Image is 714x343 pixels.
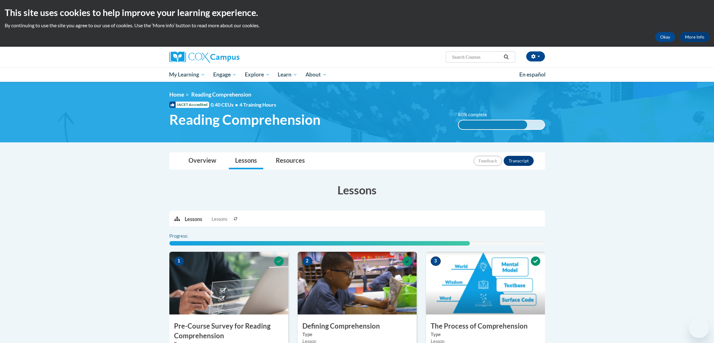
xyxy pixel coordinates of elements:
[689,318,709,338] iframe: Button to launch messaging window
[426,321,545,331] h3: The Process of Comprehension
[239,102,276,108] span: 4 Training Hours
[5,22,709,29] p: By continuing to use the site you agree to our use of cookies. Use the ‘More info’ button to read...
[245,71,270,78] span: Explore
[270,153,311,169] a: Resources
[458,111,494,118] label: 80% complete
[474,156,502,166] button: Feedback
[515,68,550,81] a: En español
[655,32,675,42] button: Okay
[431,331,540,338] label: Type
[191,91,251,98] span: Reading Comprehension
[169,91,184,98] a: Home
[229,153,263,169] a: Lessons
[501,53,511,61] button: Search
[169,71,205,78] span: My Learning
[278,71,297,78] span: Learn
[431,256,441,266] span: 3
[169,51,239,63] img: Cox Campus
[451,53,501,61] input: Search Courses
[213,71,237,78] span: Engage
[459,120,527,129] div: 80% complete
[306,71,327,78] span: About
[680,32,709,42] a: More Info
[298,252,417,314] img: Course Image
[169,111,321,128] span: Reading Comprehension
[274,67,301,82] a: Learn
[169,182,545,198] h3: Lessons
[526,51,545,61] button: Account Settings
[185,216,202,223] p: Lessons
[182,153,223,169] a: Overview
[169,321,288,341] h3: Pre-Course Survey for Reading Comprehension
[212,216,227,223] span: Lessons
[5,6,709,19] h2: This site uses cookies to help improve your learning experience.
[241,67,274,82] a: Explore
[504,156,534,166] button: Transcript
[160,67,554,82] div: Main menu
[519,71,546,78] span: En español
[174,256,184,266] span: 1
[302,256,312,266] span: 2
[211,101,239,108] span: 0.40 CEUs
[301,67,331,82] a: About
[165,67,209,82] a: My Learning
[298,321,417,331] h3: Defining Comprehension
[302,331,412,338] label: Type
[209,67,241,82] a: Engage
[169,252,288,314] img: Course Image
[169,233,205,240] label: Progress:
[426,252,545,314] img: Course Image
[235,102,238,108] span: •
[169,102,209,108] span: IACET Accredited
[169,51,288,63] a: Cox Campus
